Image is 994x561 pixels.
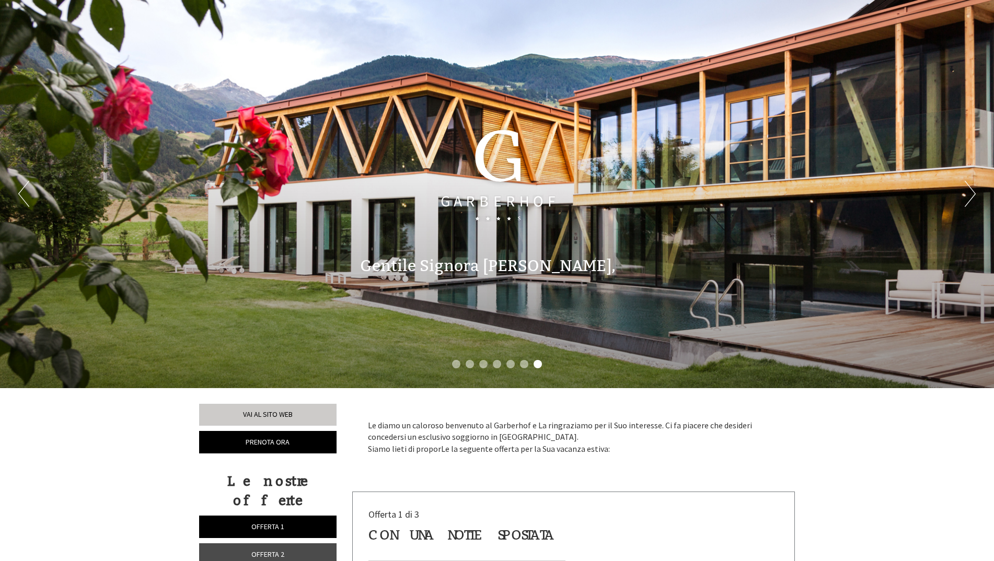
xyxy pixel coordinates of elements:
span: Offerta 1 di 3 [368,508,419,520]
span: Offerta 1 [251,522,284,531]
button: Previous [18,181,29,207]
a: Vai al sito web [199,404,337,426]
button: Next [965,181,976,207]
div: Le nostre offerte [199,472,337,510]
p: Le diamo un caloroso benvenuto al Garberhof e La ringraziamo per il Suo interesse. Ci fa piacere ... [368,419,780,455]
a: Prenota ora [199,431,337,453]
span: Offerta 2 [251,550,284,559]
h1: Gentile Signora [PERSON_NAME], [360,258,616,275]
div: con una notte spostata [368,525,554,545]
